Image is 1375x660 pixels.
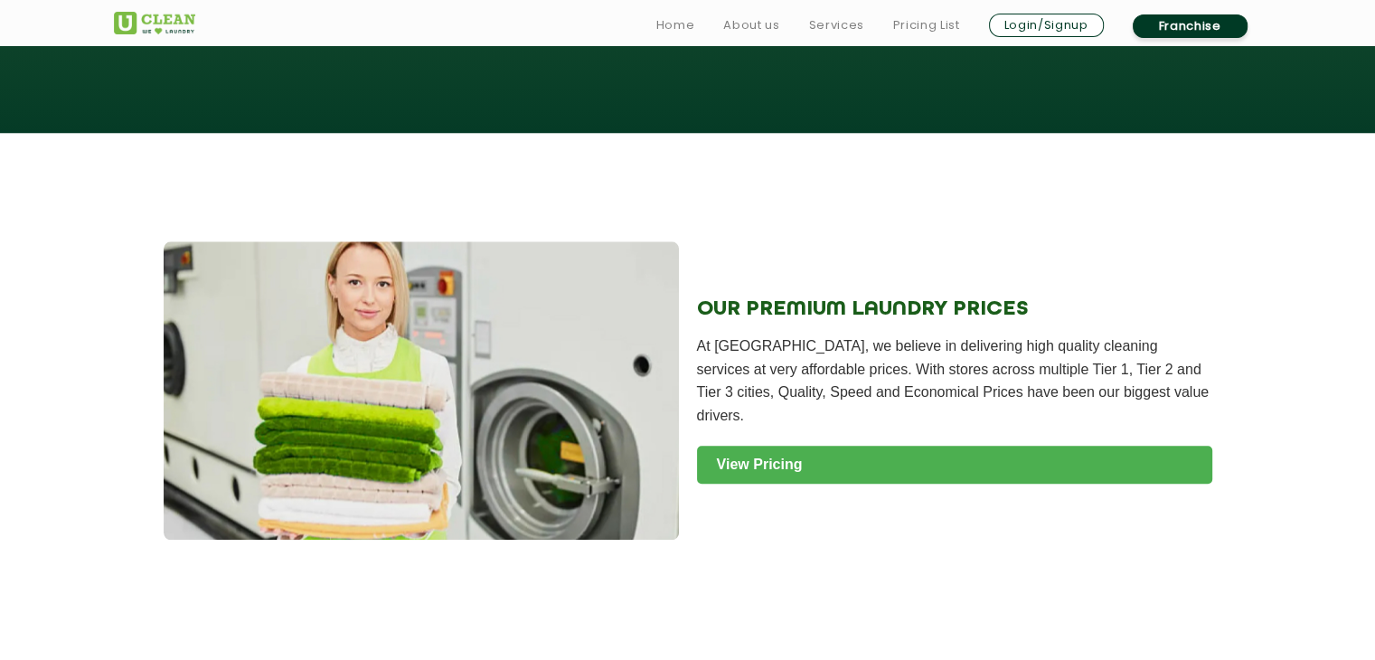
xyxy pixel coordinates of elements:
[1133,14,1248,38] a: Franchise
[656,14,695,36] a: Home
[989,14,1104,37] a: Login/Signup
[697,335,1212,427] p: At [GEOGRAPHIC_DATA], we believe in delivering high quality cleaning services at very affordable ...
[723,14,779,36] a: About us
[697,297,1212,321] h2: OUR PREMIUM LAUNDRY PRICES
[697,446,1212,484] a: View Pricing
[893,14,960,36] a: Pricing List
[808,14,863,36] a: Services
[164,241,679,540] img: Premium Laundry Service
[114,12,195,34] img: UClean Laundry and Dry Cleaning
